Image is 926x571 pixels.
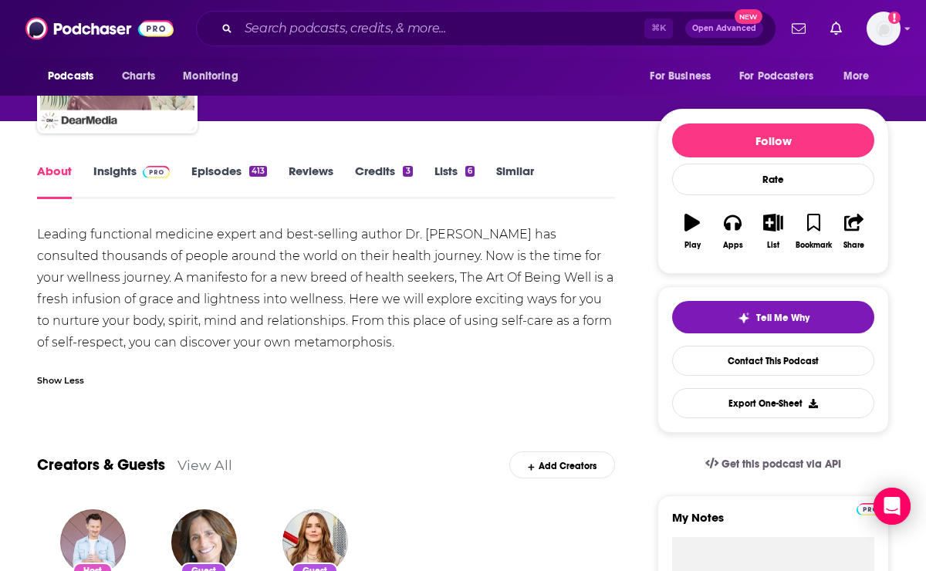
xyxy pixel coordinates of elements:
[650,66,711,87] span: For Business
[196,11,776,46] div: Search podcasts, credits, & more...
[355,164,412,199] a: Credits3
[37,62,113,91] button: open menu
[143,166,170,178] img: Podchaser Pro
[289,164,333,199] a: Reviews
[833,62,889,91] button: open menu
[509,451,615,478] div: Add Creators
[403,166,412,177] div: 3
[37,164,72,199] a: About
[672,301,874,333] button: tell me why sparkleTell Me Why
[824,15,848,42] a: Show notifications dropdown
[867,12,901,46] button: Show profile menu
[672,123,874,157] button: Follow
[177,457,232,473] a: View All
[843,66,870,87] span: More
[857,501,884,515] a: Pro website
[191,164,267,199] a: Episodes413
[692,25,756,32] span: Open Advanced
[834,204,874,259] button: Share
[672,510,874,537] label: My Notes
[767,241,779,250] div: List
[122,66,155,87] span: Charts
[48,66,93,87] span: Podcasts
[112,62,164,91] a: Charts
[857,503,884,515] img: Podchaser Pro
[93,164,170,199] a: InsightsPodchaser Pro
[693,445,853,483] a: Get this podcast via API
[644,19,673,39] span: ⌘ K
[739,66,813,87] span: For Podcasters
[249,166,267,177] div: 413
[735,9,762,24] span: New
[888,12,901,24] svg: Add a profile image
[639,62,730,91] button: open menu
[867,12,901,46] span: Logged in as sarahhallprinc
[672,388,874,418] button: Export One-Sheet
[672,164,874,195] div: Rate
[37,224,615,353] div: Leading functional medicine expert and best-selling author Dr. [PERSON_NAME] has consulted thousa...
[465,166,475,177] div: 6
[672,204,712,259] button: Play
[672,346,874,376] a: Contact This Podcast
[729,62,836,91] button: open menu
[753,204,793,259] button: List
[496,164,534,199] a: Similar
[786,15,812,42] a: Show notifications dropdown
[793,204,833,259] button: Bookmark
[37,455,165,475] a: Creators & Guests
[183,66,238,87] span: Monitoring
[712,204,752,259] button: Apps
[796,241,832,250] div: Bookmark
[722,458,841,471] span: Get this podcast via API
[867,12,901,46] img: User Profile
[172,62,258,91] button: open menu
[723,241,743,250] div: Apps
[756,312,809,324] span: Tell Me Why
[843,241,864,250] div: Share
[238,16,644,41] input: Search podcasts, credits, & more...
[874,488,911,525] div: Open Intercom Messenger
[685,19,763,38] button: Open AdvancedNew
[25,14,174,43] img: Podchaser - Follow, Share and Rate Podcasts
[684,241,701,250] div: Play
[434,164,475,199] a: Lists6
[738,312,750,324] img: tell me why sparkle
